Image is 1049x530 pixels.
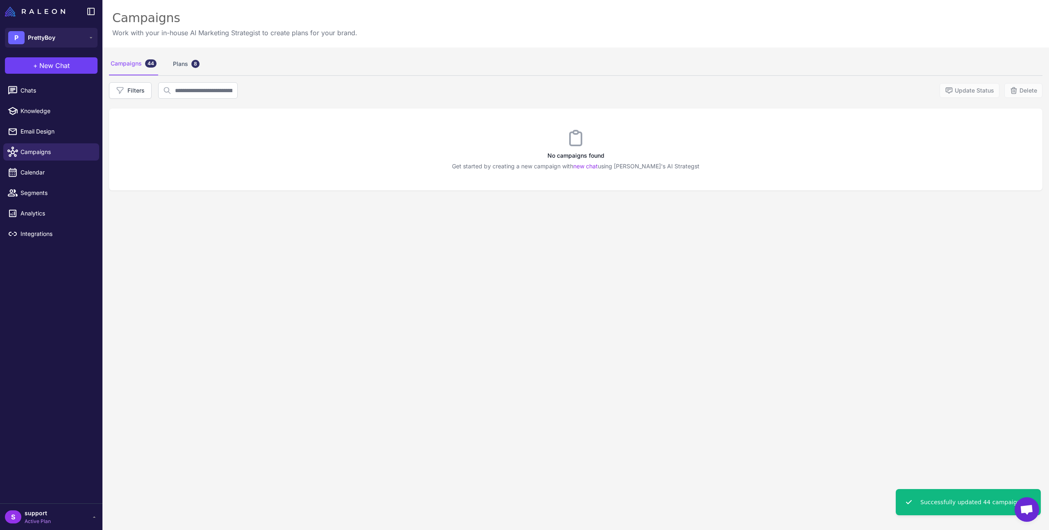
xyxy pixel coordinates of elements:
[3,123,99,140] a: Email Design
[5,7,65,16] img: Raleon Logo
[3,225,99,242] a: Integrations
[20,147,93,156] span: Campaigns
[109,52,158,75] div: Campaigns
[20,188,93,197] span: Segments
[5,57,98,74] button: +New Chat
[3,82,99,99] a: Chats
[5,28,98,48] button: PPrettyBoy
[109,151,1042,160] h3: No campaigns found
[20,127,93,136] span: Email Design
[112,28,357,38] p: Work with your in-house AI Marketing Strategist to create plans for your brand.
[39,61,70,70] span: New Chat
[3,102,99,120] a: Knowledge
[25,518,51,525] span: Active Plan
[145,59,157,68] div: 44
[3,164,99,181] a: Calendar
[20,168,93,177] span: Calendar
[20,106,93,116] span: Knowledge
[25,509,51,518] span: support
[33,61,38,70] span: +
[28,33,55,42] span: PrettyBoy
[109,82,152,99] button: Filters
[109,162,1042,171] p: Get started by creating a new campaign with using [PERSON_NAME]'s AI Strategst
[191,60,200,68] div: 8
[3,143,99,161] a: Campaigns
[1015,497,1039,522] a: Open chat
[3,205,99,222] a: Analytics
[171,52,201,75] div: Plans
[920,498,1024,507] div: Successfully updated 44 campaigns
[3,184,99,202] a: Segments
[20,209,93,218] span: Analytics
[940,83,999,98] button: Update Status
[112,10,357,26] div: Campaigns
[1004,83,1042,98] button: Delete
[8,31,25,44] div: P
[20,229,93,238] span: Integrations
[20,86,93,95] span: Chats
[5,510,21,523] div: S
[573,163,598,170] a: new chat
